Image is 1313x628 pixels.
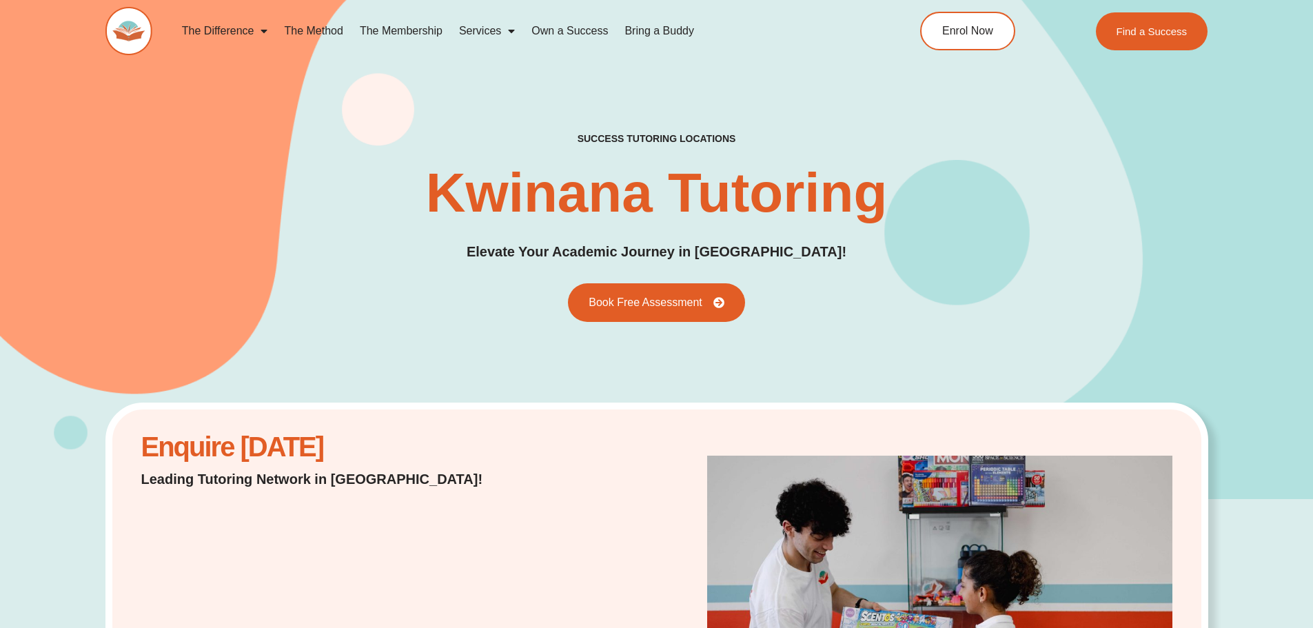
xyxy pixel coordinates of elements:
[568,283,745,322] a: Book Free Assessment
[426,165,888,221] h1: Kwinana Tutoring
[174,15,857,47] nav: Menu
[174,15,276,47] a: The Difference
[523,15,616,47] a: Own a Success
[467,241,846,263] p: Elevate Your Academic Journey in [GEOGRAPHIC_DATA]!
[276,15,351,47] a: The Method
[920,12,1015,50] a: Enrol Now
[616,15,702,47] a: Bring a Buddy
[451,15,523,47] a: Services
[942,26,993,37] span: Enrol Now
[578,132,736,145] h2: success tutoring locations
[141,438,518,456] h2: Enquire [DATE]
[589,297,702,308] span: Book Free Assessment
[352,15,451,47] a: The Membership
[1096,12,1208,50] a: Find a Success
[141,469,518,489] p: Leading Tutoring Network in [GEOGRAPHIC_DATA]!
[1117,26,1188,37] span: Find a Success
